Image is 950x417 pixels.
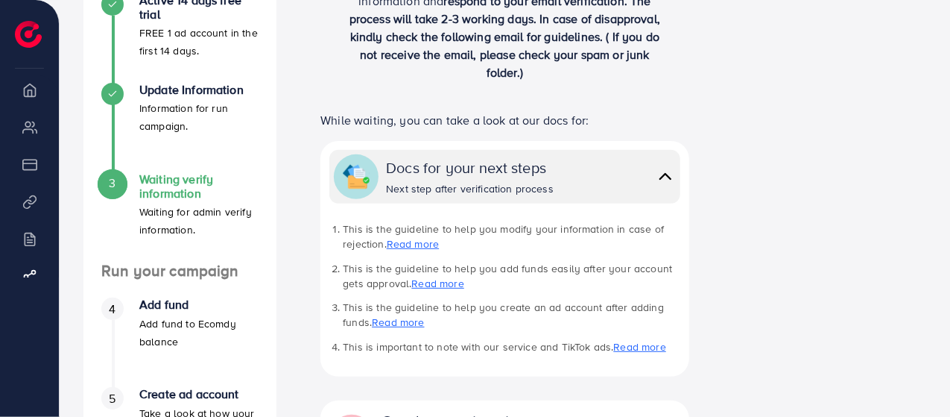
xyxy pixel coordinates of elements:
[109,301,115,318] span: 4
[387,236,439,251] a: Read more
[139,298,259,312] h4: Add fund
[887,350,939,406] iframe: Chat
[139,203,259,239] p: Waiting for admin verify information.
[139,315,259,351] p: Add fund to Ecomdy balance
[83,83,276,172] li: Update Information
[343,261,680,292] li: This is the guideline to help you add funds easily after your account gets approval.
[386,157,554,178] div: Docs for your next steps
[139,172,259,201] h4: Waiting verify information
[320,111,689,129] p: While waiting, you can take a look at our docs for:
[15,21,42,48] img: logo
[655,166,676,187] img: collapse
[139,99,259,135] p: Information for run campaign.
[386,181,554,196] div: Next step after verification process
[83,298,276,387] li: Add fund
[109,175,115,192] span: 3
[343,300,680,330] li: This is the guideline to help you create an ad account after adding funds.
[372,315,424,330] a: Read more
[343,339,680,354] li: This is important to note with our service and TikTok ads.
[109,390,115,407] span: 5
[614,339,666,354] a: Read more
[83,172,276,262] li: Waiting verify information
[343,222,680,252] li: This is the guideline to help you modify your information in case of rejection.
[83,262,276,280] h4: Run your campaign
[139,83,259,97] h4: Update Information
[411,276,463,291] a: Read more
[139,24,259,60] p: FREE 1 ad account in the first 14 days.
[343,163,370,190] img: collapse
[139,387,259,401] h4: Create ad account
